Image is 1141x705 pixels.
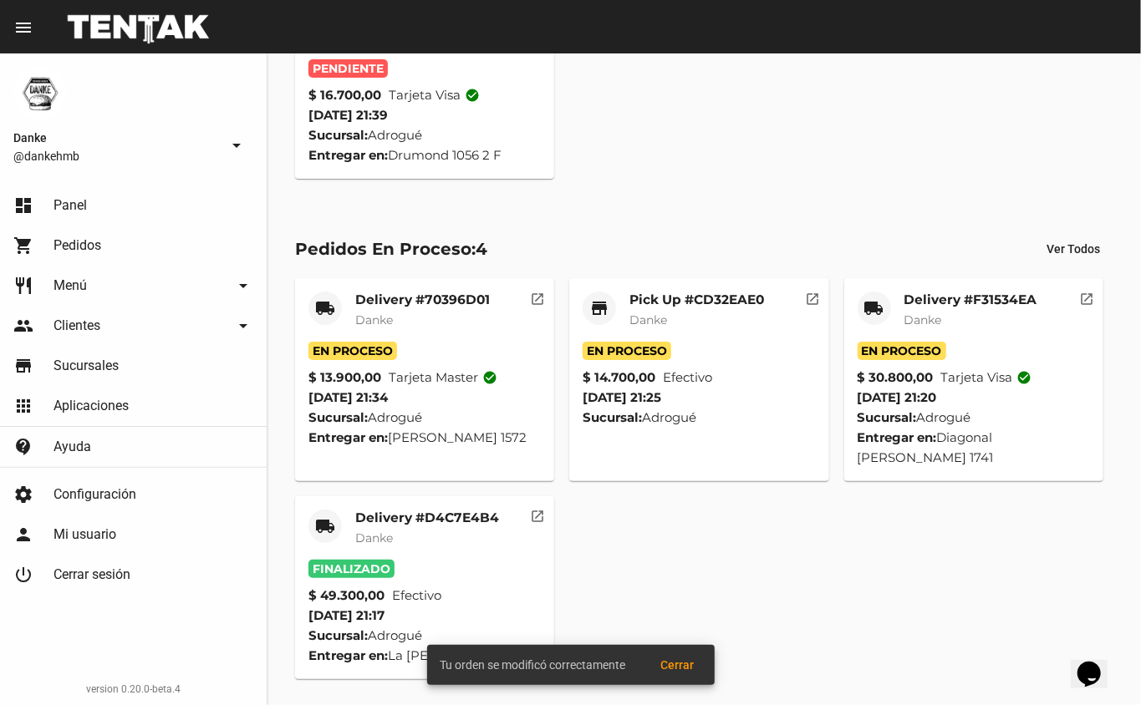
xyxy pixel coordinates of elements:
[1071,638,1124,688] iframe: chat widget
[13,18,33,38] mat-icon: menu
[53,317,100,334] span: Clientes
[53,237,101,254] span: Pedidos
[53,566,130,583] span: Cerrar sesión
[858,428,1091,468] div: Diagonal [PERSON_NAME] 1741
[308,145,542,165] div: Drumond 1056 2 F
[482,370,497,385] mat-icon: check_circle
[308,586,385,606] strong: $ 49.300,00
[53,358,119,374] span: Sucursales
[53,526,116,543] span: Mi usuario
[13,396,33,416] mat-icon: apps
[1079,289,1094,304] mat-icon: open_in_new
[589,298,609,318] mat-icon: store
[13,437,33,457] mat-icon: contact_support
[13,67,67,120] img: 1d4517d0-56da-456b-81f5-6111ccf01445.png
[583,409,642,425] strong: Sucursal:
[13,128,220,148] span: Danke
[355,312,393,327] span: Danke
[389,368,497,388] span: Tarjeta master
[308,560,395,578] span: Finalizado
[355,292,490,308] mat-card-title: Delivery #70396D01
[13,565,33,585] mat-icon: power_settings_new
[858,408,1091,428] div: Adrogué
[1016,370,1031,385] mat-icon: check_circle
[233,276,253,296] mat-icon: arrow_drop_down
[308,409,368,425] strong: Sucursal:
[13,356,33,376] mat-icon: store
[308,647,388,663] strong: Entregar en:
[583,389,661,405] span: [DATE] 21:25
[858,389,937,405] span: [DATE] 21:20
[13,316,33,336] mat-icon: people
[53,197,87,214] span: Panel
[308,342,397,360] span: En Proceso
[308,368,381,388] strong: $ 13.900,00
[308,85,381,105] strong: $ 16.700,00
[530,289,545,304] mat-icon: open_in_new
[53,277,87,294] span: Menú
[233,316,253,336] mat-icon: arrow_drop_down
[530,506,545,521] mat-icon: open_in_new
[583,368,655,388] strong: $ 14.700,00
[308,646,542,666] div: La [PERSON_NAME] 393
[904,292,1037,308] mat-card-title: Delivery #F31534EA
[392,586,441,606] span: Efectivo
[858,342,946,360] span: En Proceso
[355,530,393,545] span: Danke
[308,127,368,143] strong: Sucursal:
[629,292,764,308] mat-card-title: Pick Up #CD32EAE0
[441,657,626,673] span: Tu orden se modificó correctamente
[308,428,542,448] div: [PERSON_NAME] 1572
[13,525,33,545] mat-icon: person
[53,439,91,455] span: Ayuda
[53,486,136,503] span: Configuración
[13,148,220,165] span: @dankehmb
[13,681,253,697] div: version 0.20.0-beta.4
[663,368,712,388] span: Efectivo
[308,429,388,445] strong: Entregar en:
[308,408,542,428] div: Adrogué
[308,125,542,145] div: Adrogué
[661,658,695,672] span: Cerrar
[1033,234,1113,264] button: Ver Todos
[389,85,480,105] span: Tarjeta visa
[465,88,480,103] mat-icon: check_circle
[864,298,884,318] mat-icon: local_shipping
[308,107,388,123] span: [DATE] 21:39
[308,607,385,623] span: [DATE] 21:17
[315,298,335,318] mat-icon: local_shipping
[648,650,708,680] button: Cerrar
[315,516,335,536] mat-icon: local_shipping
[858,409,917,425] strong: Sucursal:
[858,429,937,445] strong: Entregar en:
[308,627,368,643] strong: Sucursal:
[53,398,129,414] span: Aplicaciones
[13,276,33,296] mat-icon: restaurant
[13,236,33,256] mat-icon: shopping_cart
[308,626,542,646] div: Adrogué
[227,135,247,155] mat-icon: arrow_drop_down
[476,239,487,259] span: 4
[308,389,388,405] span: [DATE] 21:34
[583,342,671,360] span: En Proceso
[13,195,33,216] mat-icon: dashboard
[295,236,487,262] div: Pedidos En Proceso:
[629,312,667,327] span: Danke
[858,368,934,388] strong: $ 30.800,00
[308,147,388,163] strong: Entregar en:
[355,510,499,526] mat-card-title: Delivery #D4C7E4B4
[1047,242,1100,256] span: Ver Todos
[13,484,33,505] mat-icon: settings
[583,408,816,428] div: Adrogué
[805,289,820,304] mat-icon: open_in_new
[940,368,1031,388] span: Tarjeta visa
[308,59,388,78] span: Pendiente
[904,312,942,327] span: Danke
